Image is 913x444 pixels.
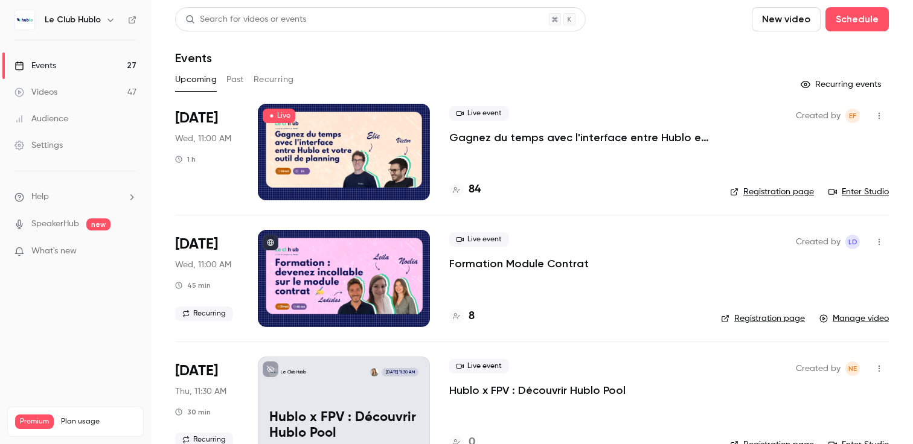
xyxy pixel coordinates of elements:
h4: 84 [469,182,481,198]
span: Live [263,109,295,123]
a: Manage video [819,312,889,325]
a: Enter Studio [828,186,889,198]
div: Audience [14,113,68,125]
span: What's new [31,245,77,258]
span: Created by [796,361,841,376]
a: Registration page [730,186,814,198]
span: Live event [449,359,509,373]
button: Recurring [254,70,294,89]
div: 1 h [175,154,196,164]
button: Schedule [825,7,889,31]
button: New video [752,7,821,31]
a: 8 [449,308,475,325]
a: Registration page [721,312,805,325]
a: Hublo x FPV : Découvrir Hublo Pool [449,383,626,398]
a: Formation Module Contrat [449,256,589,271]
h4: 8 [469,308,475,325]
div: Settings [14,139,63,151]
a: Gagnez du temps avec l'interface entre Hublo et votre outil de planning [449,130,711,145]
span: Noelia Enriquez [845,361,860,376]
h1: Events [175,51,212,65]
div: Sep 17 Wed, 11:00 AM (Europe/Paris) [175,104,239,200]
span: Recurring [175,306,233,321]
p: Hublo x FPV : Découvrir Hublo Pool [269,410,418,442]
span: Plan usage [61,417,136,427]
div: Sep 17 Wed, 11:00 AM (Europe/Paris) [175,230,239,326]
span: [DATE] [175,109,218,128]
a: 84 [449,182,481,198]
h6: Le Club Hublo [45,14,101,26]
span: [DATE] [175,361,218,381]
span: [DATE] [175,235,218,254]
span: [DATE] 11:30 AM [382,368,418,376]
span: LD [848,235,857,249]
div: 30 min [175,407,211,417]
span: Live event [449,232,509,247]
button: Recurring events [795,75,889,94]
span: Created by [796,235,841,249]
p: Le Club Hublo [281,369,306,375]
span: Elie Fol [845,109,860,123]
button: Upcoming [175,70,217,89]
span: Created by [796,109,841,123]
span: new [86,218,111,230]
span: Wed, 11:00 AM [175,259,231,271]
img: Noelia Enriquez [370,368,379,376]
a: SpeakerHub [31,218,79,230]
iframe: Noticeable Trigger [122,246,136,257]
span: NE [848,361,857,376]
span: Wed, 11:00 AM [175,133,231,145]
span: Premium [15,414,54,429]
span: Thu, 11:30 AM [175,385,226,398]
span: EF [849,109,856,123]
button: Past [226,70,244,89]
li: help-dropdown-opener [14,191,136,203]
span: Help [31,191,49,203]
div: Events [14,60,56,72]
div: Search for videos or events [185,13,306,26]
img: Le Club Hublo [15,10,34,30]
span: Live event [449,106,509,121]
div: 45 min [175,281,211,290]
div: Videos [14,86,57,98]
span: Leila Domec [845,235,860,249]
